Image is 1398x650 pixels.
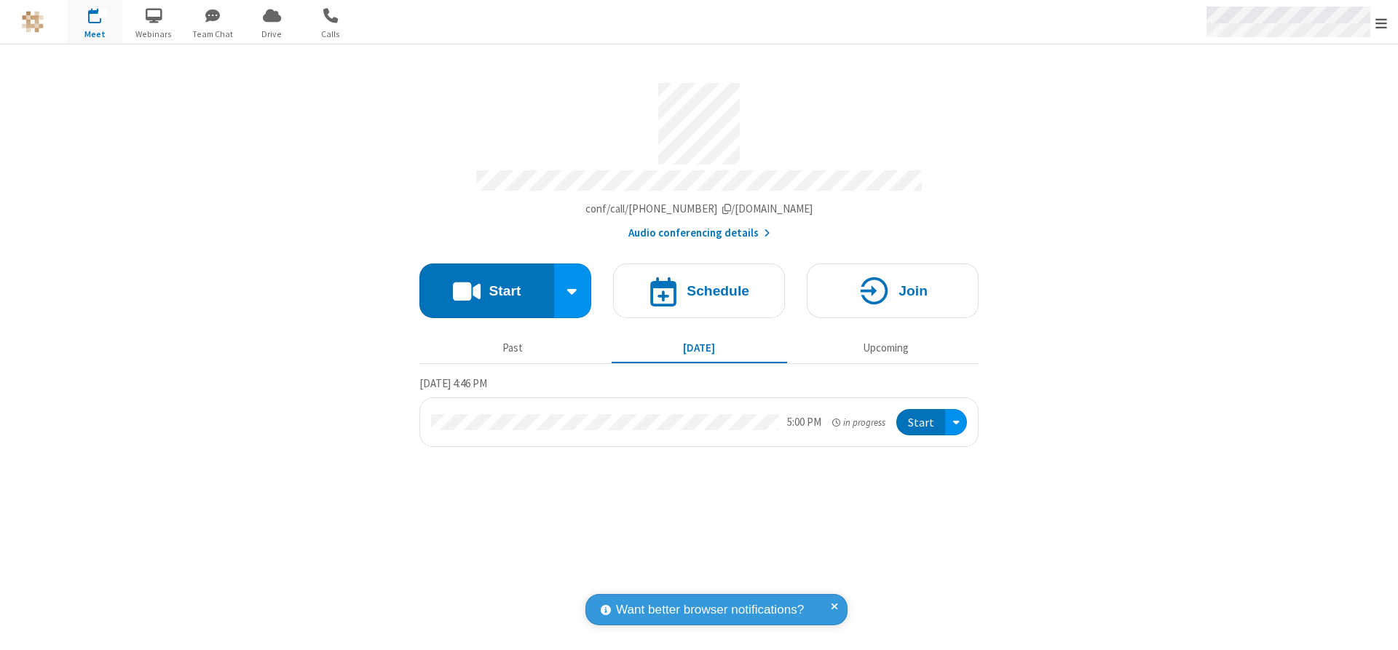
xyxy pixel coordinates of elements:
[489,284,521,298] h4: Start
[616,601,804,619] span: Want better browser notifications?
[687,284,749,298] h4: Schedule
[419,375,979,448] section: Today's Meetings
[419,263,554,318] button: Start
[554,263,592,318] div: Start conference options
[419,72,979,242] section: Account details
[832,416,885,429] em: in progress
[245,28,299,41] span: Drive
[22,11,44,33] img: QA Selenium DO NOT DELETE OR CHANGE
[798,334,974,362] button: Upcoming
[425,334,601,362] button: Past
[613,263,785,318] button: Schedule
[585,201,813,218] button: Copy my meeting room linkCopy my meeting room link
[186,28,240,41] span: Team Chat
[419,376,487,390] span: [DATE] 4:46 PM
[899,284,928,298] h4: Join
[612,334,787,362] button: [DATE]
[98,8,108,19] div: 1
[787,414,821,431] div: 5:00 PM
[304,28,358,41] span: Calls
[585,202,813,215] span: Copy my meeting room link
[628,225,770,242] button: Audio conferencing details
[896,409,945,436] button: Start
[807,263,979,318] button: Join
[945,409,967,436] div: Open menu
[68,28,122,41] span: Meet
[127,28,181,41] span: Webinars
